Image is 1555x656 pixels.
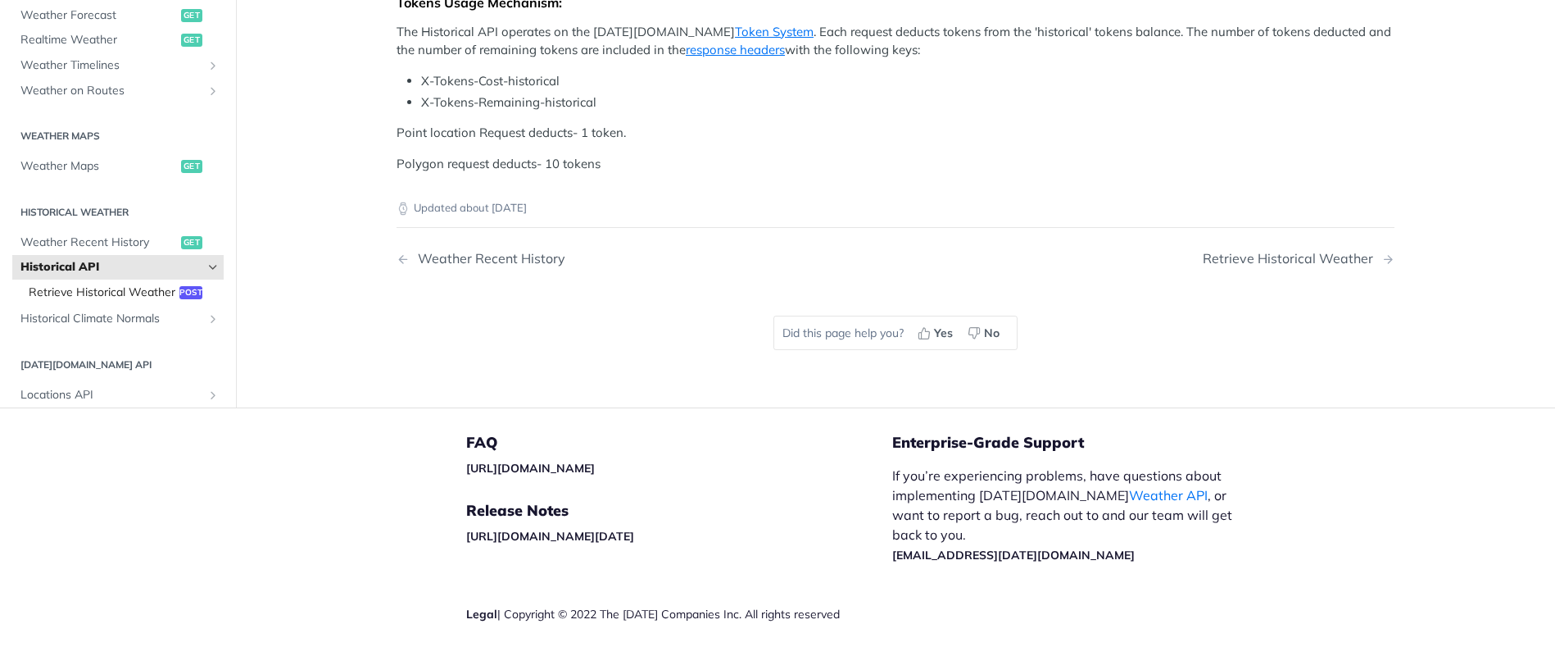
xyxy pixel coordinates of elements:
h2: Weather Maps [12,129,224,143]
div: | Copyright © 2022 The [DATE] Companies Inc. All rights reserved [466,606,892,622]
a: Weather Mapsget [12,154,224,179]
li: X-Tokens-Remaining-historical [421,93,1394,112]
nav: Pagination Controls [397,235,1394,283]
a: Previous Page: Weather Recent History [397,251,824,266]
span: Weather Recent History [20,235,177,251]
a: Legal [466,607,497,622]
span: get [181,236,202,249]
a: Weather Recent Historyget [12,230,224,255]
div: Retrieve Historical Weather [1203,251,1381,266]
a: [URL][DOMAIN_NAME] [466,461,595,476]
span: Historical Climate Normals [20,311,202,327]
span: Retrieve Historical Weather [29,285,175,301]
span: get [181,160,202,173]
h2: [DATE][DOMAIN_NAME] API [12,358,224,372]
h2: Historical Weather [12,205,224,220]
span: Realtime Weather [20,33,177,49]
a: Locations APIShow subpages for Locations API [12,383,224,408]
a: response headers [686,42,785,57]
button: Yes [912,321,962,345]
h5: FAQ [466,433,892,453]
button: Show subpages for Weather on Routes [206,84,220,98]
h5: Release Notes [466,501,892,521]
a: Retrieve Historical Weatherpost [20,280,224,305]
span: Historical API [20,259,202,276]
a: Realtime Weatherget [12,29,224,53]
span: Locations API [20,387,202,403]
a: Token System [735,24,814,39]
span: Weather Timelines [20,57,202,74]
button: Show subpages for Weather Timelines [206,59,220,72]
a: Weather API [1129,487,1208,503]
p: Updated about [DATE] [397,200,1394,216]
span: get [181,9,202,22]
a: Next Page: Retrieve Historical Weather [1203,251,1394,266]
li: X-Tokens-Cost-historical [421,72,1394,91]
button: No [962,321,1009,345]
span: Weather on Routes [20,83,202,99]
a: [EMAIL_ADDRESS][DATE][DOMAIN_NAME] [892,548,1135,563]
a: [URL][DOMAIN_NAME][DATE] [466,529,634,544]
a: Weather TimelinesShow subpages for Weather Timelines [12,53,224,78]
p: If you’re experiencing problems, have questions about implementing [DATE][DOMAIN_NAME] , or want ... [892,466,1249,564]
span: No [984,325,1000,342]
p: The Historical API operates on the [DATE][DOMAIN_NAME] . Each request deducts tokens from the 'hi... [397,23,1394,60]
a: Weather Forecastget [12,3,224,28]
button: Show subpages for Locations API [206,389,220,402]
a: Historical Climate NormalsShow subpages for Historical Climate Normals [12,307,224,331]
p: Point location Request deducts- 1 token. [397,124,1394,143]
a: Weather on RoutesShow subpages for Weather on Routes [12,79,224,103]
span: post [179,286,202,299]
h5: Enterprise-Grade Support [892,433,1276,453]
span: Weather Forecast [20,7,177,24]
div: Weather Recent History [410,251,565,266]
button: Show subpages for Historical Climate Normals [206,312,220,326]
span: get [181,34,202,48]
div: Did this page help you? [773,316,1018,350]
p: Polygon request deducts- 10 tokens [397,155,1394,174]
span: Yes [934,325,953,342]
button: Hide subpages for Historical API [206,261,220,274]
span: Weather Maps [20,158,177,175]
a: Historical APIHide subpages for Historical API [12,255,224,280]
